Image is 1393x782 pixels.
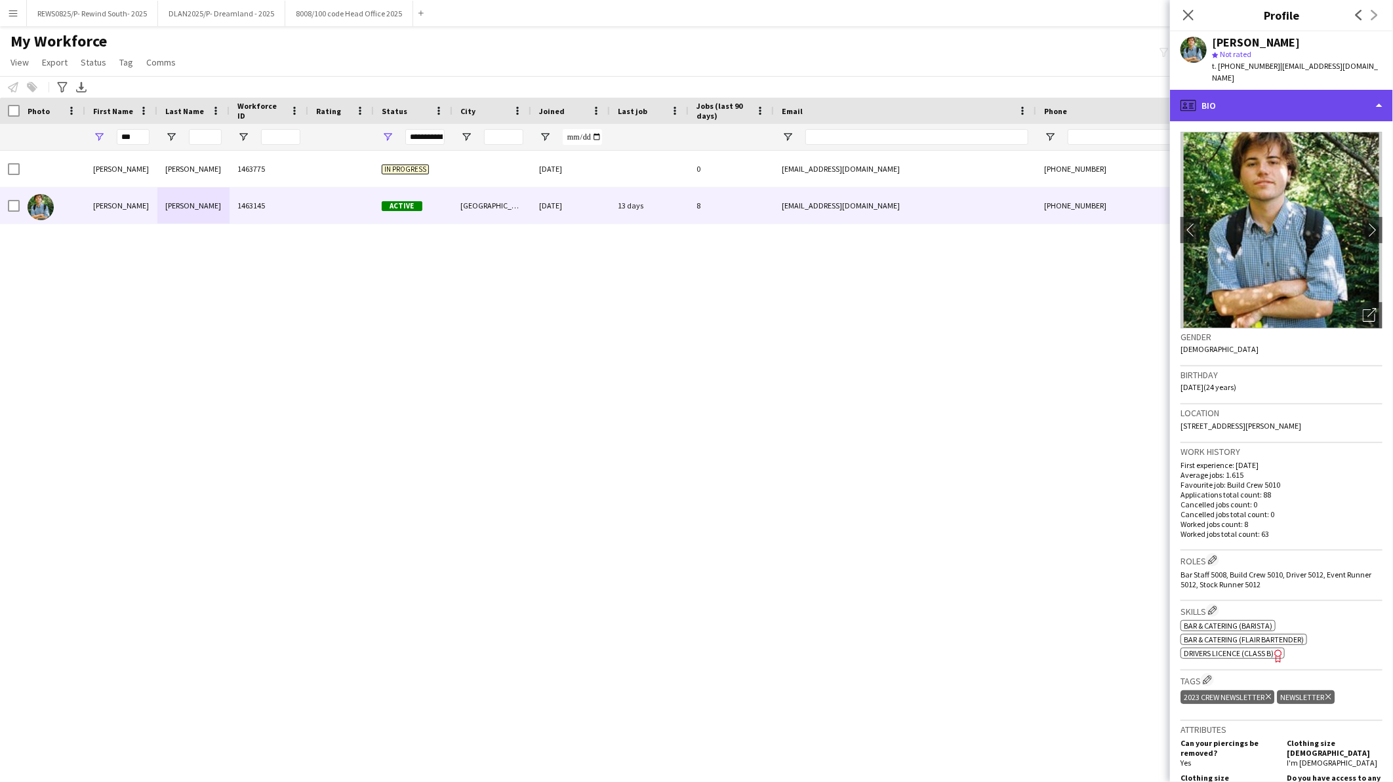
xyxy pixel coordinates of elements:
[539,106,565,116] span: Joined
[1184,635,1304,644] span: Bar & Catering (Flair Bartender)
[54,79,70,95] app-action-btn: Advanced filters
[93,106,133,116] span: First Name
[157,187,230,224] div: [PERSON_NAME]
[28,194,54,220] img: Bobby Woodcock
[1044,131,1056,143] button: Open Filter Menu
[1212,61,1280,71] span: t. [PHONE_NUMBER]
[237,131,249,143] button: Open Filter Menu
[1184,621,1272,631] span: Bar & Catering (Barista)
[1287,738,1383,758] h5: Clothing size [DEMOGRAPHIC_DATA]
[230,187,308,224] div: 1463145
[1036,151,1204,187] div: [PHONE_NUMBER]
[1212,37,1300,49] div: [PERSON_NAME]
[1220,49,1251,59] span: Not rated
[382,131,394,143] button: Open Filter Menu
[1181,132,1383,328] img: Crew avatar or photo
[165,106,204,116] span: Last Name
[1181,369,1383,381] h3: Birthday
[81,56,106,68] span: Status
[1181,724,1383,735] h3: Attributes
[610,187,689,224] div: 13 days
[1170,90,1393,121] div: Bio
[382,165,429,174] span: In progress
[689,187,774,224] div: 8
[460,106,475,116] span: City
[10,56,29,68] span: View
[5,54,34,71] a: View
[1181,519,1383,529] p: Worked jobs count: 8
[10,31,107,51] span: My Workforce
[696,101,750,121] span: Jobs (last 90 days)
[261,129,300,145] input: Workforce ID Filter Input
[1181,331,1383,343] h3: Gender
[460,131,472,143] button: Open Filter Menu
[1181,382,1236,392] span: [DATE] (24 years)
[230,151,308,187] div: 1463775
[316,106,341,116] span: Rating
[484,129,523,145] input: City Filter Input
[1170,7,1393,24] h3: Profile
[1212,61,1378,83] span: | [EMAIL_ADDRESS][DOMAIN_NAME]
[1181,758,1191,768] span: Yes
[117,129,150,145] input: First Name Filter Input
[531,187,610,224] div: [DATE]
[531,151,610,187] div: [DATE]
[1181,690,1274,704] div: 2023 crew newsletter
[85,151,157,187] div: [PERSON_NAME]
[1356,302,1383,328] div: Open photos pop-in
[146,56,176,68] span: Comms
[1184,648,1274,658] span: Drivers Licence (Class B)
[158,1,285,26] button: DLAN2025/P- Dreamland - 2025
[1181,344,1259,354] span: [DEMOGRAPHIC_DATA]
[189,129,222,145] input: Last Name Filter Input
[1181,490,1383,499] p: Applications total count: 88
[782,131,794,143] button: Open Filter Menu
[1181,738,1276,758] h5: Can your piercings be removed?
[42,56,68,68] span: Export
[774,151,1036,187] div: [EMAIL_ADDRESS][DOMAIN_NAME]
[689,151,774,187] div: 0
[73,79,89,95] app-action-btn: Export XLSX
[1068,129,1196,145] input: Phone Filter Input
[563,129,602,145] input: Joined Filter Input
[1277,690,1334,704] div: Newsletter
[1181,421,1301,431] span: [STREET_ADDRESS][PERSON_NAME]
[1044,106,1067,116] span: Phone
[782,106,803,116] span: Email
[1181,407,1383,419] h3: Location
[453,187,531,224] div: [GEOGRAPHIC_DATA]
[237,101,285,121] span: Workforce ID
[27,1,158,26] button: REWS0825/P- Rewind South- 2025
[1181,673,1383,687] h3: Tags
[539,131,551,143] button: Open Filter Menu
[119,56,133,68] span: Tag
[382,106,407,116] span: Status
[805,129,1028,145] input: Email Filter Input
[1181,604,1383,617] h3: Skills
[75,54,111,71] a: Status
[114,54,138,71] a: Tag
[1287,758,1377,768] span: I'm [DEMOGRAPHIC_DATA]
[85,187,157,224] div: [PERSON_NAME]
[285,1,413,26] button: 8008/100 code Head Office 2025
[37,54,73,71] a: Export
[157,151,230,187] div: [PERSON_NAME]
[1181,460,1383,470] p: First experience: [DATE]
[1181,570,1371,589] span: Bar Staff 5008, Build Crew 5010, Driver 5012, Event Runner 5012, Stock Runner 5012
[141,54,181,71] a: Comms
[1181,509,1383,519] p: Cancelled jobs total count: 0
[1181,499,1383,509] p: Cancelled jobs count: 0
[1181,446,1383,458] h3: Work history
[618,106,647,116] span: Last job
[1181,553,1383,567] h3: Roles
[1181,470,1383,480] p: Average jobs: 1.615
[382,201,422,211] span: Active
[1181,529,1383,539] p: Worked jobs total count: 63
[93,131,105,143] button: Open Filter Menu
[1181,480,1383,490] p: Favourite job: Build Crew 5010
[1036,187,1204,224] div: [PHONE_NUMBER]
[774,187,1036,224] div: [EMAIL_ADDRESS][DOMAIN_NAME]
[165,131,177,143] button: Open Filter Menu
[28,106,50,116] span: Photo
